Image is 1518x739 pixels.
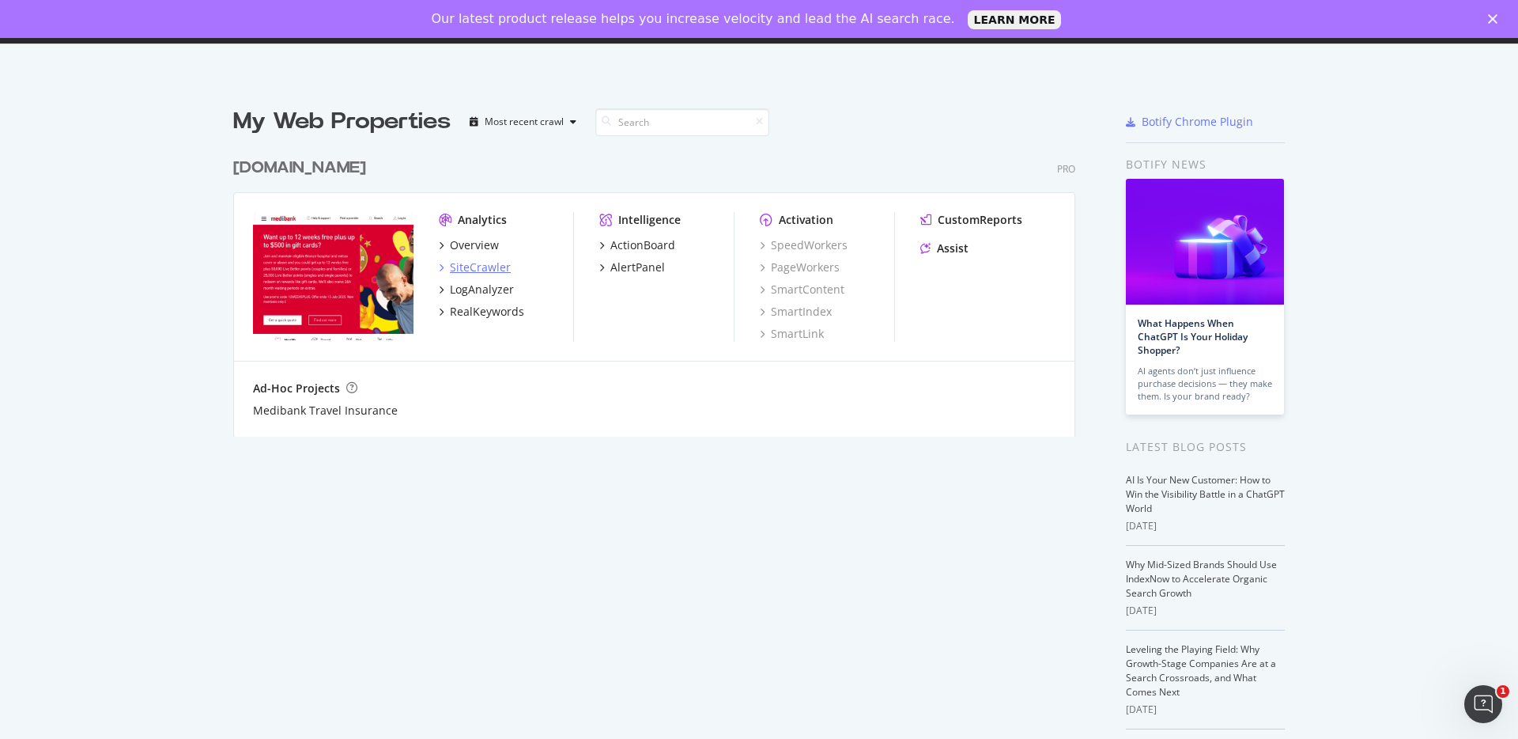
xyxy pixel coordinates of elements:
a: SmartContent [760,282,844,297]
div: Analytics [458,212,507,228]
div: AI agents don’t just influence purchase decisions — they make them. Is your brand ready? [1138,365,1272,403]
div: Botify Chrome Plugin [1142,114,1253,130]
a: SmartIndex [760,304,832,320]
img: Medibank.com.au [253,212,413,340]
a: Medibank Travel Insurance [253,403,398,419]
a: SpeedWorkers [760,237,848,253]
div: Activation [779,212,833,228]
a: SmartLink [760,326,824,342]
div: Botify news [1126,156,1285,173]
a: Assist [920,241,969,256]
div: My Web Properties [233,106,451,138]
div: Latest Blog Posts [1126,438,1285,456]
div: Our latest product release helps you increase velocity and lead the AI search race. [432,11,955,27]
a: What Happens When ChatGPT Is Your Holiday Shopper? [1138,316,1248,357]
div: [DOMAIN_NAME] [233,157,366,180]
a: [DOMAIN_NAME] [233,157,372,180]
a: LEARN MORE [968,10,1062,29]
a: CustomReports [920,212,1022,228]
input: Search [595,108,769,136]
img: What Happens When ChatGPT Is Your Holiday Shopper? [1126,179,1284,305]
iframe: Intercom live chat [1464,685,1502,723]
div: CustomReports [938,212,1022,228]
div: ActionBoard [610,237,675,253]
a: LogAnalyzer [439,282,514,297]
div: Pro [1057,162,1075,176]
a: Why Mid-Sized Brands Should Use IndexNow to Accelerate Organic Search Growth [1126,558,1277,600]
div: Close [1488,14,1504,24]
div: RealKeywords [450,304,524,320]
span: 1 [1497,685,1509,698]
a: RealKeywords [439,304,524,320]
div: Most recent crawl [485,117,564,127]
a: AlertPanel [599,260,665,275]
div: grid [233,138,1088,437]
a: SiteCrawler [439,260,511,275]
a: Leveling the Playing Field: Why Growth-Stage Companies Are at a Search Crossroads, and What Comes... [1126,642,1276,699]
a: Overview [439,237,499,253]
div: [DATE] [1126,604,1285,618]
div: [DATE] [1126,703,1285,717]
a: Botify Chrome Plugin [1126,114,1253,130]
div: Assist [937,241,969,256]
a: ActionBoard [599,237,675,253]
div: Ad-Hoc Projects [253,381,340,396]
div: Intelligence [618,212,681,228]
a: PageWorkers [760,260,840,275]
div: LogAnalyzer [450,282,514,297]
a: AI Is Your New Customer: How to Win the Visibility Battle in a ChatGPT World [1126,473,1285,515]
div: SiteCrawler [450,260,511,275]
div: [DATE] [1126,519,1285,533]
button: Most recent crawl [463,109,583,135]
div: AlertPanel [610,260,665,275]
div: Overview [450,237,499,253]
